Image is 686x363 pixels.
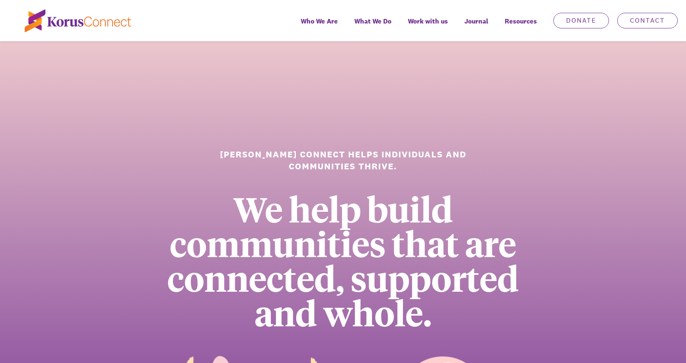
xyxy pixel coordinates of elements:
[464,15,488,27] span: Journal
[210,148,476,173] h1: [PERSON_NAME] Connect helps individuals and communities thrive.
[400,12,456,41] a: Work with us
[346,12,400,41] a: What We Do
[354,15,391,27] span: What We Do
[293,12,346,41] a: Who We Are
[617,13,678,28] a: Contact
[496,12,545,41] div: Resources
[456,12,496,41] a: Journal
[553,13,609,28] a: Donate
[25,9,131,32] img: korus-connect%2Fc5177985-88d5-491d-9cd7-4a1febad1357_logo.svg
[140,191,546,330] div: We help build communities that are connected, supported and whole.
[408,15,448,27] span: Work with us
[301,15,338,27] span: Who We Are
